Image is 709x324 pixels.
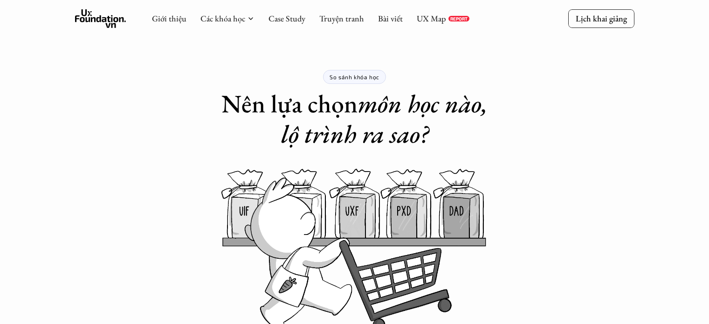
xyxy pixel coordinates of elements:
[450,16,468,21] p: REPORT
[152,13,186,24] a: Giới thiệu
[200,13,245,24] a: Các khóa học
[378,13,403,24] a: Bài viết
[330,74,379,80] p: So sánh khóa học
[417,13,446,24] a: UX Map
[319,13,364,24] a: Truyện tranh
[576,13,627,24] p: Lịch khai giảng
[281,87,494,150] em: môn học nào, lộ trình ra sao?
[268,13,305,24] a: Case Study
[448,16,469,21] a: REPORT
[210,89,499,149] h1: Nên lựa chọn
[568,9,634,28] a: Lịch khai giảng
